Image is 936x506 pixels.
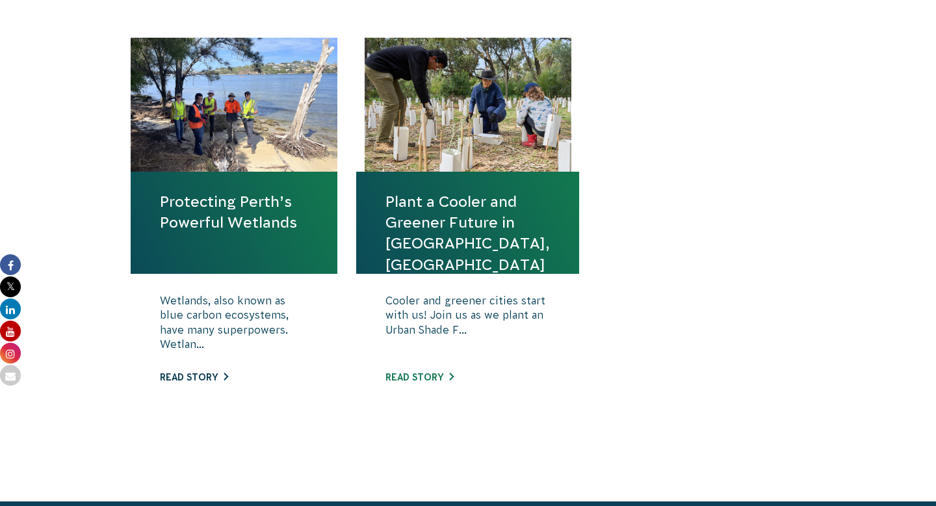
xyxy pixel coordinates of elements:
a: Read story [160,372,228,382]
a: Protecting Perth’s Powerful Wetlands [160,191,308,233]
a: Read story [385,372,454,382]
a: Plant a Cooler and Greener Future in [GEOGRAPHIC_DATA], [GEOGRAPHIC_DATA] [385,191,550,275]
p: Wetlands, also known as blue carbon ecosystems, have many superpowers. Wetlan... [160,293,308,358]
p: Cooler and greener cities start with us! Join us as we plant an Urban Shade F... [385,293,550,358]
